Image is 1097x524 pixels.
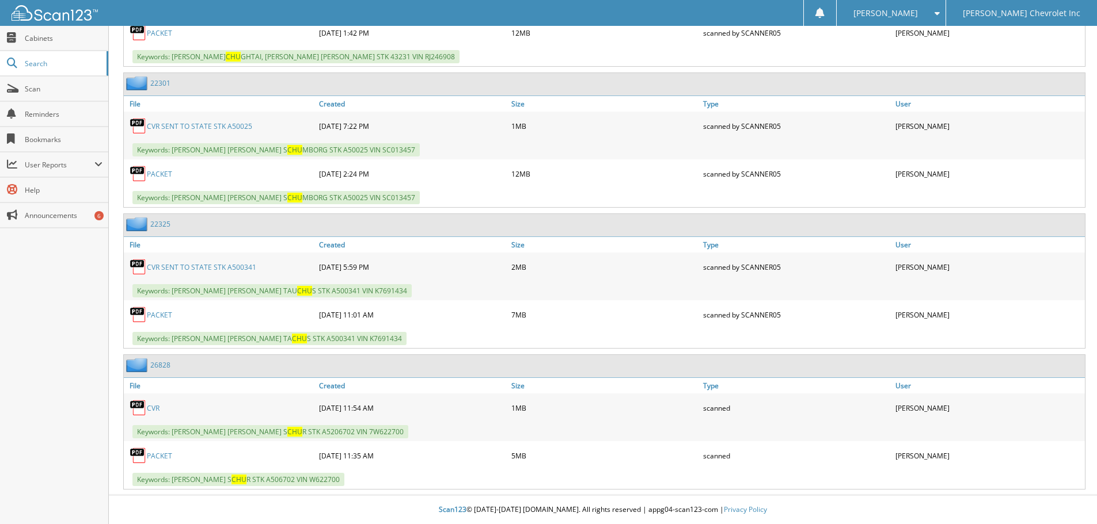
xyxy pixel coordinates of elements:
div: [PERSON_NAME] [893,255,1085,278]
div: 7MB [508,303,701,326]
span: Keywords: [PERSON_NAME] [PERSON_NAME] TAU S STK A500341 VIN K7691434 [132,284,412,297]
img: PDF.png [130,165,147,182]
div: [PERSON_NAME] [893,21,1085,44]
a: 26828 [150,360,170,370]
div: 1MB [508,114,701,137]
a: Created [316,96,508,112]
a: Type [700,378,893,393]
a: Size [508,96,701,112]
a: PACKET [147,28,172,38]
span: CHU [287,145,302,155]
img: PDF.png [130,117,147,135]
div: 12MB [508,162,701,185]
div: [DATE] 7:22 PM [316,114,508,137]
div: 5MB [508,444,701,467]
span: Keywords: [PERSON_NAME] GHTAI, [PERSON_NAME] [PERSON_NAME] STK 43231 VIN RJ246908 [132,50,460,63]
span: User Reports [25,160,94,170]
a: 22301 [150,78,170,88]
div: 6 [94,211,104,220]
span: CHU [231,475,246,484]
a: CVR SENT TO STATE STK A500341 [147,262,256,272]
img: PDF.png [130,24,147,41]
div: [PERSON_NAME] [893,444,1085,467]
span: Bookmarks [25,135,103,144]
div: 2MB [508,255,701,278]
span: Scan [25,84,103,94]
div: [DATE] 1:42 PM [316,21,508,44]
span: [PERSON_NAME] [853,10,918,17]
a: User [893,237,1085,253]
div: scanned by SCANNER05 [700,114,893,137]
span: Scan123 [439,504,466,514]
a: CVR [147,403,160,413]
span: Announcements [25,211,103,220]
span: [PERSON_NAME] Chevrolet Inc [963,10,1080,17]
div: scanned [700,444,893,467]
a: File [124,378,316,393]
span: Keywords: [PERSON_NAME] [PERSON_NAME] S MBORG STK A50025 VIN SC013457 [132,143,420,156]
img: PDF.png [130,258,147,276]
span: CHU [226,52,241,62]
span: CHU [287,193,302,202]
div: scanned by SCANNER05 [700,303,893,326]
a: Type [700,96,893,112]
a: File [124,237,316,253]
span: Reminders [25,109,103,119]
span: CHU [287,427,302,437]
a: CVR SENT TO STATE STK A50025 [147,121,252,131]
img: folder2.png [126,358,150,372]
a: Created [316,237,508,253]
img: scan123-logo-white.svg [12,5,98,21]
div: [PERSON_NAME] [893,396,1085,419]
img: folder2.png [126,217,150,231]
a: PACKET [147,451,172,461]
span: CHU [292,334,307,343]
span: Keywords: [PERSON_NAME] S R STK A506702 VIN W622700 [132,473,344,486]
img: PDF.png [130,306,147,323]
img: folder2.png [126,76,150,90]
div: [PERSON_NAME] [893,114,1085,137]
div: 1MB [508,396,701,419]
img: PDF.png [130,447,147,464]
a: Created [316,378,508,393]
iframe: Chat Widget [1039,469,1097,524]
span: Search [25,59,101,68]
a: Size [508,237,701,253]
a: PACKET [147,169,172,179]
div: [DATE] 11:35 AM [316,444,508,467]
a: 22325 [150,219,170,229]
span: Cabinets [25,33,103,43]
div: [PERSON_NAME] [893,162,1085,185]
a: File [124,96,316,112]
div: [DATE] 5:59 PM [316,255,508,278]
a: Type [700,237,893,253]
span: Keywords: [PERSON_NAME] [PERSON_NAME] TA S STK A500341 VIN K7691434 [132,332,407,345]
a: Privacy Policy [724,504,767,514]
div: scanned by SCANNER05 [700,162,893,185]
div: scanned by SCANNER05 [700,21,893,44]
div: scanned by SCANNER05 [700,255,893,278]
div: [DATE] 2:24 PM [316,162,508,185]
span: Keywords: [PERSON_NAME] [PERSON_NAME] S MBORG STK A50025 VIN SC013457 [132,191,420,204]
div: [PERSON_NAME] [893,303,1085,326]
a: User [893,96,1085,112]
div: scanned [700,396,893,419]
a: Size [508,378,701,393]
div: © [DATE]-[DATE] [DOMAIN_NAME]. All rights reserved | appg04-scan123-com | [109,496,1097,524]
div: 12MB [508,21,701,44]
a: PACKET [147,310,172,320]
span: Keywords: [PERSON_NAME] [PERSON_NAME] S R STK A5206702 VIN 7W622700 [132,425,408,438]
div: [DATE] 11:01 AM [316,303,508,326]
a: User [893,378,1085,393]
div: [DATE] 11:54 AM [316,396,508,419]
img: PDF.png [130,399,147,416]
span: Help [25,185,103,195]
span: CHU [297,286,312,296]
